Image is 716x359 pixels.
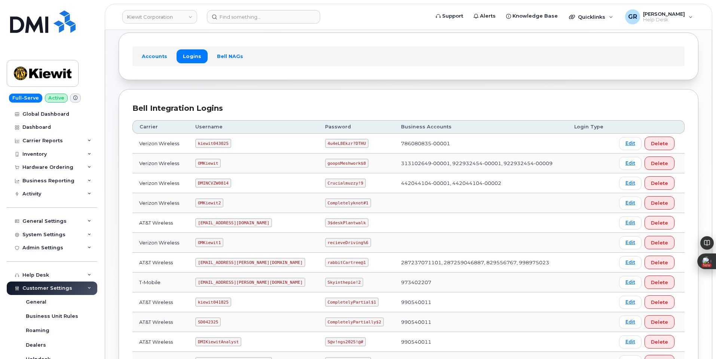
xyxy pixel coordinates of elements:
[619,256,642,269] a: Edit
[619,137,642,150] a: Edit
[122,10,197,24] a: Kiewit Corporation
[195,179,231,188] code: DMINCVZW0814
[195,258,305,267] code: [EMAIL_ADDRESS][PERSON_NAME][DOMAIN_NAME]
[394,173,567,193] td: 442044104-00001, 442044104-00002
[394,153,567,173] td: 313102649-00001, 922932454-00001, 922932454-00009
[135,49,174,63] a: Accounts
[651,299,668,306] span: Delete
[189,120,318,134] th: Username
[325,139,368,148] code: 4u4eL8Ekzr?DTHU
[645,335,674,349] button: Delete
[619,157,642,170] a: Edit
[195,159,221,168] code: OMKiewit
[394,332,567,352] td: 990540011
[645,216,674,229] button: Delete
[195,317,221,326] code: SD042325
[645,236,674,249] button: Delete
[195,337,241,346] code: DMIKiewitAnalyst
[619,177,642,190] a: Edit
[132,213,189,233] td: AT&T Wireless
[643,17,685,23] span: Help Desk
[645,276,674,289] button: Delete
[325,198,371,207] code: Completelyknot#1
[195,218,272,227] code: [EMAIL_ADDRESS][DOMAIN_NAME]
[132,332,189,352] td: AT&T Wireless
[651,160,668,167] span: Delete
[645,295,674,309] button: Delete
[512,12,558,20] span: Knowledge Base
[645,137,674,150] button: Delete
[325,238,371,247] code: recieveDriving%6
[645,315,674,329] button: Delete
[325,179,366,188] code: Crucialmuzzy!9
[645,176,674,190] button: Delete
[132,253,189,273] td: AT&T Wireless
[132,153,189,173] td: Verizon Wireless
[325,258,368,267] code: rabbitCartree@1
[325,278,363,287] code: Skyinthepie!2
[683,326,710,353] iframe: Messenger Launcher
[651,200,668,207] span: Delete
[132,233,189,253] td: Verizon Wireless
[195,278,305,287] code: [EMAIL_ADDRESS][PERSON_NAME][DOMAIN_NAME]
[567,120,612,134] th: Login Type
[480,12,496,20] span: Alerts
[394,120,567,134] th: Business Accounts
[132,312,189,332] td: AT&T Wireless
[132,120,189,134] th: Carrier
[619,276,642,289] a: Edit
[195,298,231,307] code: kiewit041825
[564,9,618,24] div: Quicklinks
[132,103,685,114] div: Bell Integration Logins
[619,236,642,249] a: Edit
[651,338,668,346] span: Delete
[619,335,642,349] a: Edit
[619,316,642,329] a: Edit
[325,218,368,227] code: 3$deskPlantwalk
[132,292,189,312] td: AT&T Wireless
[619,296,642,309] a: Edit
[132,173,189,193] td: Verizon Wireless
[132,193,189,213] td: Verizon Wireless
[651,259,668,266] span: Delete
[651,279,668,286] span: Delete
[501,9,563,24] a: Knowledge Base
[195,139,231,148] code: kiewit043025
[325,159,368,168] code: goopsMeshwork$8
[177,49,208,63] a: Logins
[645,256,674,269] button: Delete
[620,9,698,24] div: Gabriel Rains
[394,312,567,332] td: 990540011
[651,319,668,326] span: Delete
[619,197,642,210] a: Edit
[468,9,501,24] a: Alerts
[628,12,637,21] span: GR
[578,14,605,20] span: Quicklinks
[132,273,189,292] td: T-Mobile
[619,216,642,229] a: Edit
[394,134,567,153] td: 786080835-00001
[325,337,366,346] code: S@v!ngs2025!@#
[207,10,320,24] input: Find something...
[645,156,674,170] button: Delete
[651,180,668,187] span: Delete
[325,298,379,307] code: CompletelyPartial$1
[318,120,394,134] th: Password
[211,49,250,63] a: Bell NAGs
[132,134,189,153] td: Verizon Wireless
[442,12,463,20] span: Support
[645,196,674,210] button: Delete
[643,11,685,17] span: [PERSON_NAME]
[195,238,223,247] code: OMKiewit1
[394,292,567,312] td: 990540011
[325,317,384,326] code: CompletelyPartially$2
[195,198,223,207] code: OMKiewit2
[394,253,567,273] td: 287237071101, 287259046887, 829556767, 998975023
[651,239,668,246] span: Delete
[651,219,668,226] span: Delete
[431,9,468,24] a: Support
[651,140,668,147] span: Delete
[394,273,567,292] td: 973402207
